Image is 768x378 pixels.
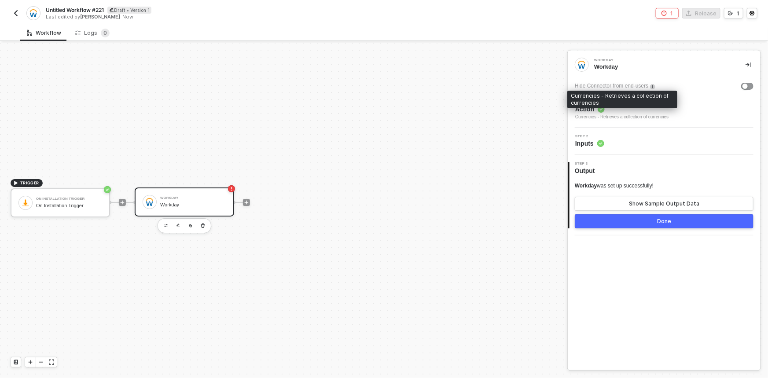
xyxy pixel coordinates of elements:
span: icon-edit [109,7,114,12]
div: Logs [75,29,110,37]
span: icon-play [28,360,33,365]
span: icon-expand [49,360,54,365]
span: icon-minus [38,360,44,365]
img: edit-cred [164,224,168,227]
span: [PERSON_NAME] [80,14,120,20]
sup: 0 [101,29,110,37]
span: icon-error-page [661,11,667,16]
button: back [11,8,21,18]
span: Inputs [575,139,604,148]
img: icon [22,199,29,207]
div: Currencies - Retrieves a collection of currencies [575,114,669,121]
span: icon-play [13,180,18,186]
button: 1 [656,8,679,18]
img: icon [146,198,154,206]
div: Workday [160,196,226,200]
div: 1 [670,10,673,17]
div: Currencies - Retrieves a collection of currencies [567,91,677,108]
img: edit-cred [176,224,180,228]
img: copy-block [189,224,192,228]
button: Show Sample Output Data [575,197,753,211]
div: Last edited by - Now [46,14,383,20]
span: Step 3 [575,162,599,165]
div: 1 [737,10,739,17]
div: Step 1Action Currencies - Retrieves a collection of currencies [568,100,761,121]
div: Workday [594,63,731,71]
div: Done [657,218,671,225]
span: icon-success-page [104,186,111,193]
button: copy-block [185,220,196,231]
span: Action [575,105,669,114]
button: 1 [724,8,743,18]
button: edit-cred [173,220,184,231]
span: Step 2 [575,135,604,138]
span: icon-collapse-right [746,62,751,67]
div: Draft • Version 1 [107,7,151,14]
button: Release [682,8,720,18]
div: Workflow [27,29,61,37]
img: integration-icon [578,61,586,69]
button: edit-cred [161,220,171,231]
img: icon-info [650,84,655,89]
div: Hide Connector from end-users [575,82,648,90]
div: On Installation Trigger [36,197,102,201]
div: Workday [160,202,226,208]
div: Show Sample Output Data [629,200,699,207]
span: icon-error-page [228,185,235,192]
div: Step 3Output Workdaywas set up successfully!Show Sample Output DataDone [568,162,761,228]
span: Untitled Workflow #221 [46,6,104,14]
span: icon-settings [750,11,755,16]
span: Workday [575,183,597,189]
div: was set up successfully! [575,182,654,190]
span: Output [575,166,599,175]
div: Step 2Inputs [568,135,761,148]
span: icon-play [120,200,125,205]
span: icon-play [244,200,249,205]
div: Workday [594,59,726,62]
img: back [12,10,19,17]
img: integration-icon [29,9,37,17]
button: Done [575,214,753,228]
span: TRIGGER [20,180,39,187]
div: On Installation Trigger [36,203,102,209]
span: icon-versioning [728,11,733,16]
